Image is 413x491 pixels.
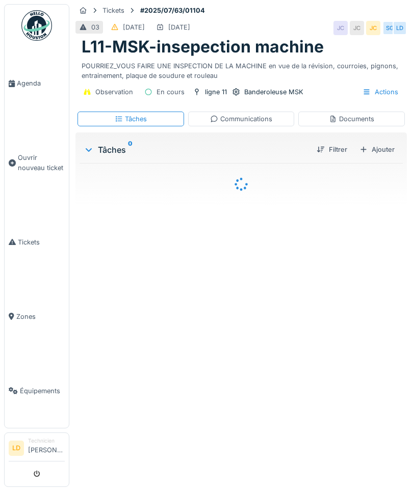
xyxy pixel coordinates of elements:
div: Tickets [102,6,124,15]
span: Ouvrir nouveau ticket [18,153,65,172]
div: Observation [95,87,133,97]
img: Badge_color-CXgf-gQk.svg [21,10,52,41]
div: JC [366,21,380,35]
h1: L11-MSK-insepection machine [82,37,324,57]
div: Ajouter [355,143,399,156]
sup: 0 [128,144,133,156]
a: Agenda [5,46,69,121]
div: JC [333,21,348,35]
div: Tâches [84,144,308,156]
strong: #2025/07/63/01104 [136,6,209,15]
a: Équipements [5,353,69,428]
div: SG [382,21,397,35]
div: 03 [91,22,99,32]
div: Actions [358,85,403,99]
span: Tickets [18,237,65,247]
a: Tickets [5,205,69,279]
div: Tâches [115,114,147,124]
li: LD [9,441,24,456]
div: Filtrer [313,143,351,156]
div: [DATE] [123,22,145,32]
span: Zones [16,312,65,321]
div: POURRIEZ_VOUS FAIRE UNE INSPECTION DE LA MACHINE en vue de la révision, courroies, pignons, entra... [82,57,401,80]
div: Banderoleuse MSK [244,87,303,97]
div: [DATE] [168,22,190,32]
a: Zones [5,279,69,353]
div: Technicien [28,437,65,445]
div: Communications [210,114,272,124]
li: [PERSON_NAME] [28,437,65,459]
div: En cours [157,87,185,97]
a: Ouvrir nouveau ticket [5,121,69,205]
span: Équipements [20,386,65,396]
div: JC [350,21,364,35]
a: LD Technicien[PERSON_NAME] [9,437,65,461]
div: Documents [329,114,374,124]
span: Agenda [17,78,65,88]
div: LD [393,21,407,35]
div: ligne 11 [205,87,227,97]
